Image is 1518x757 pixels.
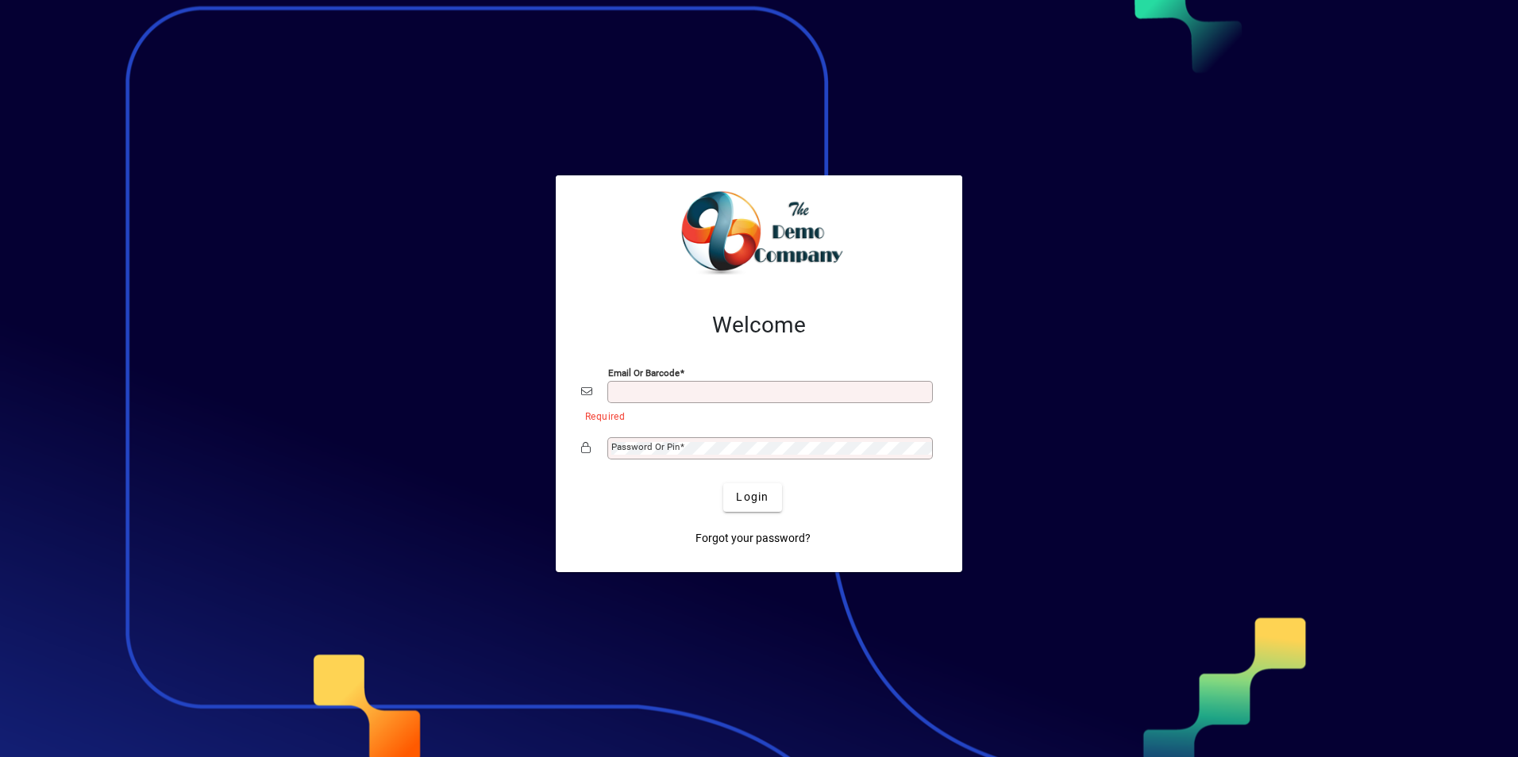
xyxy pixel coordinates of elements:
mat-error: Required [585,407,924,424]
span: Login [736,489,769,505]
a: Forgot your password? [689,525,817,553]
mat-label: Password or Pin [611,441,680,452]
h2: Welcome [581,312,937,339]
span: Forgot your password? [695,530,811,547]
mat-label: Email or Barcode [608,367,680,378]
button: Login [723,483,781,512]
